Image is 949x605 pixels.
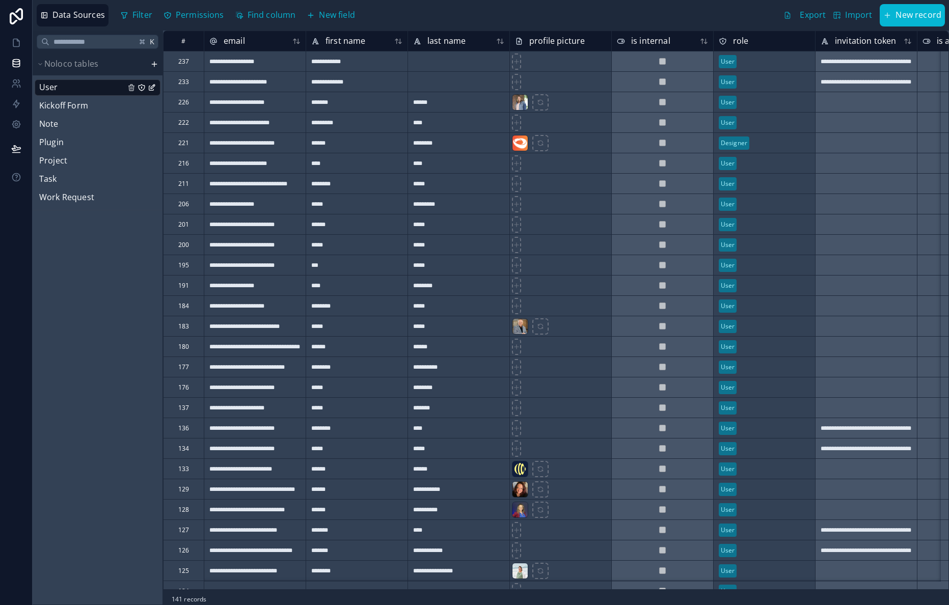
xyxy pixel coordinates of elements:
div: 180 [178,342,189,350]
div: 127 [178,526,189,534]
span: Data Sources [52,9,105,22]
div: 129 [178,485,189,493]
div: User [721,382,735,392]
div: 200 [178,240,189,249]
div: 133 [178,464,189,473]
span: New field [319,9,355,22]
button: Export [780,4,829,26]
div: 124 [178,587,189,595]
div: User [721,77,735,86]
span: New record [896,9,941,22]
span: Import [845,9,872,22]
div: 177 [178,363,189,371]
div: 233 [178,77,189,86]
div: 176 [178,383,189,391]
div: User [721,158,735,168]
div: 206 [178,200,189,208]
div: 195 [178,261,189,269]
div: User [721,260,735,269]
div: User [721,281,735,290]
div: 216 [178,159,189,167]
div: User [721,301,735,310]
div: 184 [178,301,189,310]
div: User [721,423,735,432]
div: 191 [178,281,189,289]
span: email [224,34,245,47]
div: User [721,240,735,249]
div: 226 [178,98,189,106]
div: 183 [178,322,189,330]
div: 211 [178,179,189,187]
button: Find column [232,5,300,25]
span: 141 records [172,595,206,603]
div: User [721,464,735,473]
div: 136 [178,424,189,432]
span: first name [326,34,366,47]
div: 128 [178,505,189,513]
button: Permissions [160,5,228,25]
span: Find column [248,9,296,22]
div: # [171,37,196,45]
div: User [721,525,735,534]
div: User [721,57,735,66]
div: User [721,219,735,229]
div: 201 [178,220,189,228]
span: Permissions [176,9,224,22]
div: User [721,362,735,371]
span: K [149,38,156,45]
span: profile picture [529,34,585,47]
div: 221 [178,139,189,147]
div: 126 [178,546,189,554]
div: 137 [178,403,189,411]
button: New field [303,5,358,25]
span: is internal [631,34,670,47]
div: User [721,118,735,127]
button: New record [880,4,945,26]
span: invitation token [835,34,897,47]
button: Import [829,4,876,26]
button: Filter [117,5,156,25]
a: Permissions [160,5,232,25]
span: Filter [132,9,152,22]
div: User [721,566,735,575]
div: 222 [178,118,189,126]
span: Export [800,9,826,22]
div: 125 [178,566,189,574]
div: User [721,97,735,106]
button: Data Sources [37,4,109,26]
span: role [733,34,749,47]
a: New record [876,4,945,26]
div: User [721,342,735,351]
div: User [721,545,735,555]
div: User [721,484,735,493]
div: User [721,444,735,453]
div: User [721,403,735,412]
div: Designer [721,138,747,147]
div: User [721,179,735,188]
div: User [721,586,735,595]
div: User [721,321,735,331]
span: last name [427,34,466,47]
div: User [721,505,735,514]
div: 134 [178,444,189,452]
div: User [721,199,735,208]
div: 237 [178,57,189,65]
